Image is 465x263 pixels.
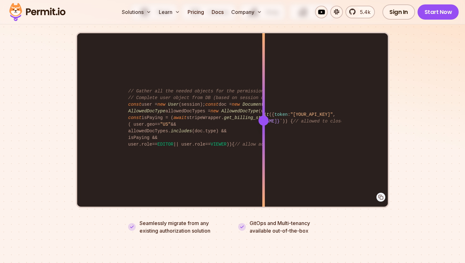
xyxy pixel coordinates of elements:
[234,142,274,147] span: // allow access
[293,119,359,124] span: // allowed to close issue
[147,122,155,127] span: geo
[185,6,207,18] a: Pricing
[173,115,187,120] span: await
[158,142,173,147] span: EDITOR
[156,6,183,18] button: Learn
[274,112,288,117] span: token
[171,128,192,134] span: includes
[158,102,165,107] span: new
[418,4,459,20] a: Start Now
[128,102,141,107] span: const
[229,6,264,18] button: Company
[6,1,68,23] img: Permit logo
[205,102,219,107] span: const
[128,109,165,114] span: AllowedDocType
[345,6,375,18] a: 5.4k
[382,4,415,20] a: Sign In
[224,115,272,120] span: get_billing_status
[243,102,264,107] span: Document
[211,109,219,114] span: new
[209,6,226,18] a: Docs
[119,6,154,18] button: Solutions
[250,219,310,235] p: GitOps and Multi-tenancy available out-of-the-box
[160,122,171,127] span: "US"
[221,109,258,114] span: AllowedDocType
[195,142,205,147] span: role
[205,128,216,134] span: type
[290,112,333,117] span: "[YOUR_API_KEY]"
[139,219,227,235] p: Seamlessly migrate from any existing authorization solution
[356,8,370,16] span: 5.4k
[124,83,341,153] code: user = (session); doc = ( , , session. ); allowedDocTypes = (user. ); isPaying = ( stripeWrapper....
[232,102,240,107] span: new
[128,89,280,94] span: // Gather all the needed objects for the permission check
[141,142,152,147] span: role
[128,95,338,100] span: // Complete user object from DB (based on session object, only 3 DB queries...)
[168,102,179,107] span: User
[128,115,141,120] span: const
[211,142,226,147] span: VIEWER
